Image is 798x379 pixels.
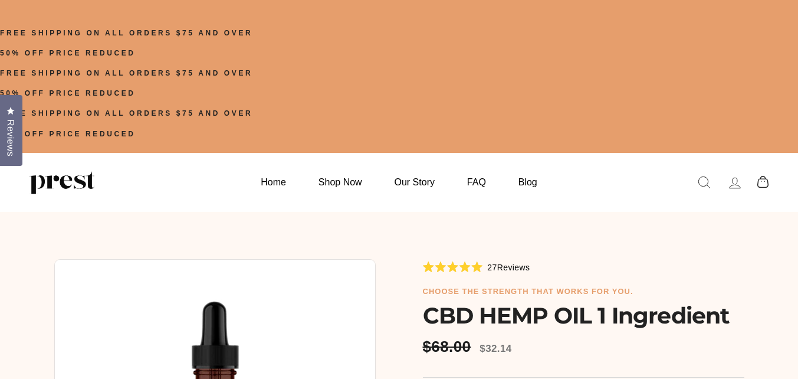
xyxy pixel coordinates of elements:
a: FAQ [452,171,501,194]
span: Reviews [497,263,530,272]
img: PREST ORGANICS [29,171,94,194]
a: Home [246,171,301,194]
a: Shop Now [304,171,377,194]
span: Reviews [3,119,18,156]
span: 27 [487,263,497,272]
ul: Primary [246,171,551,194]
h1: CBD HEMP OIL 1 Ingredient [423,302,744,329]
div: 27Reviews [423,260,530,273]
a: Our Story [380,171,449,194]
a: Blog [504,171,552,194]
span: $32.14 [480,343,511,354]
span: $68.00 [423,338,474,356]
h6: choose the strength that works for you. [423,287,744,296]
